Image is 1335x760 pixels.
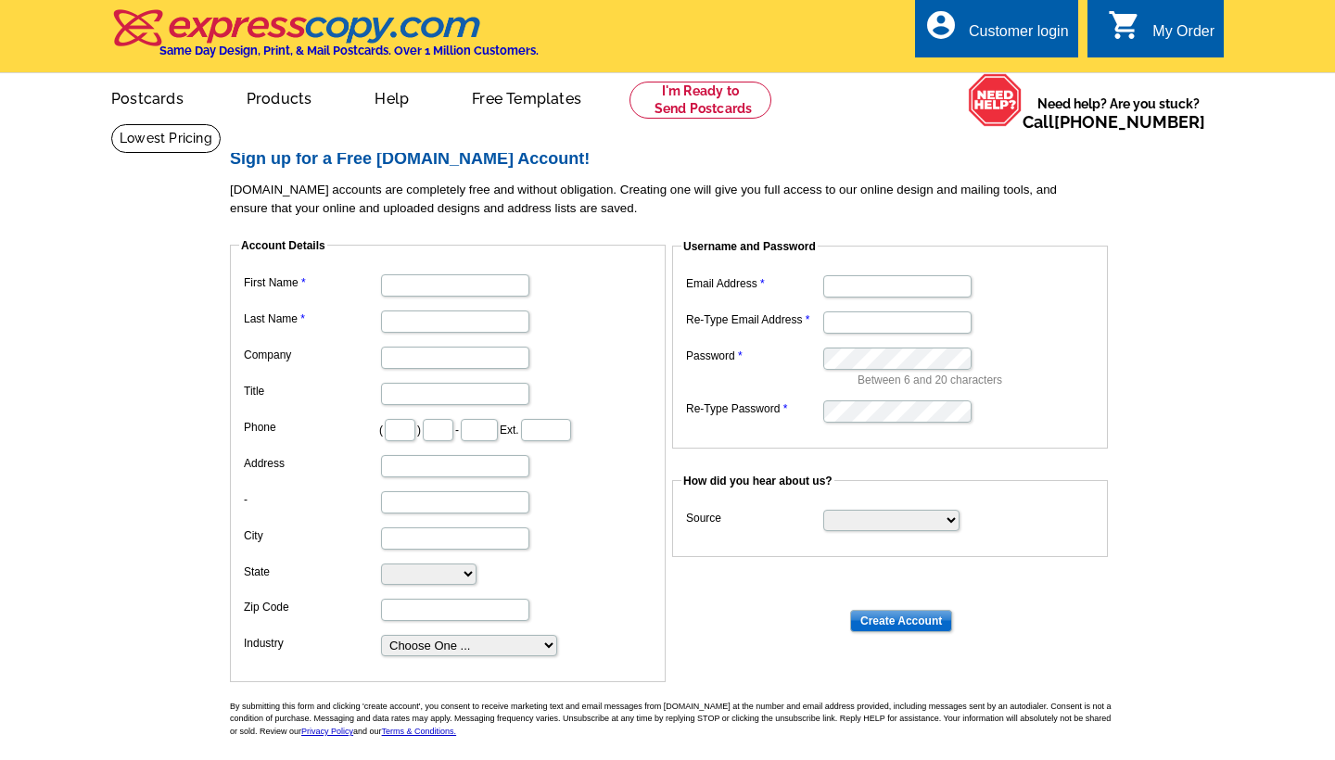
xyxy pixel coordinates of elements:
[217,75,342,119] a: Products
[1108,8,1141,42] i: shopping_cart
[686,400,821,417] label: Re-Type Password
[850,610,952,632] input: Create Account
[1108,20,1214,44] a: shopping_cart My Order
[1152,23,1214,49] div: My Order
[244,419,379,436] label: Phone
[969,23,1069,49] div: Customer login
[968,73,1023,127] img: help
[1023,112,1205,132] span: Call
[681,238,818,255] legend: Username and Password
[686,275,821,292] label: Email Address
[159,44,539,57] h4: Same Day Design, Print, & Mail Postcards. Over 1 Million Customers.
[244,527,379,544] label: City
[244,564,379,580] label: State
[244,491,379,508] label: -
[382,727,457,736] a: Terms & Conditions.
[858,372,1099,388] p: Between 6 and 20 characters
[111,22,539,57] a: Same Day Design, Print, & Mail Postcards. Over 1 Million Customers.
[1054,112,1205,132] a: [PHONE_NUMBER]
[244,347,379,363] label: Company
[82,75,213,119] a: Postcards
[230,149,1120,170] h2: Sign up for a Free [DOMAIN_NAME] Account!
[1023,95,1214,132] span: Need help? Are you stuck?
[681,473,834,489] legend: How did you hear about us?
[244,635,379,652] label: Industry
[924,8,958,42] i: account_circle
[239,414,656,443] dd: ( ) - Ext.
[686,348,821,364] label: Password
[244,274,379,291] label: First Name
[244,310,379,327] label: Last Name
[686,311,821,328] label: Re-Type Email Address
[230,181,1120,218] p: [DOMAIN_NAME] accounts are completely free and without obligation. Creating one will give you ful...
[686,510,821,526] label: Source
[244,383,379,399] label: Title
[924,20,1069,44] a: account_circle Customer login
[244,599,379,615] label: Zip Code
[301,727,353,736] a: Privacy Policy
[239,237,327,254] legend: Account Details
[230,701,1120,739] p: By submitting this form and clicking 'create account', you consent to receive marketing text and ...
[442,75,611,119] a: Free Templates
[244,455,379,472] label: Address
[345,75,439,119] a: Help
